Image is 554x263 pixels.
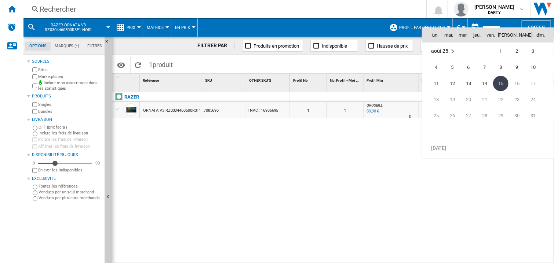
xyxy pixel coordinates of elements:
th: [PERSON_NAME]. [498,28,534,42]
th: jeu. [470,28,484,42]
td: Thursday August 14 2025 [477,75,493,92]
td: Saturday August 9 2025 [509,59,525,75]
span: 12 [445,76,460,91]
td: Sunday August 17 2025 [525,75,547,92]
tr: Week 2 [422,59,547,75]
td: Friday August 22 2025 [493,92,509,108]
span: 14 [477,76,492,91]
span: 13 [461,76,476,91]
td: Sunday August 3 2025 [525,43,547,60]
td: Saturday August 16 2025 [509,75,525,92]
td: Monday August 4 2025 [422,59,444,75]
td: Friday August 29 2025 [493,108,509,124]
tr: Week 5 [422,108,547,124]
span: 11 [429,76,444,91]
td: Saturday August 23 2025 [509,92,525,108]
md-calendar: Calendar [422,28,554,157]
td: Friday August 15 2025 [493,75,509,92]
span: 5 [445,60,460,75]
span: [DATE] [431,145,446,151]
span: 3 [526,44,540,59]
td: Wednesday August 20 2025 [460,92,477,108]
td: Saturday August 2 2025 [509,43,525,60]
span: 8 [493,60,508,75]
span: 7 [477,60,492,75]
td: Tuesday August 26 2025 [444,108,460,124]
td: Thursday August 28 2025 [477,108,493,124]
th: ven. [484,28,498,42]
td: Wednesday August 6 2025 [460,59,477,75]
td: Thursday August 7 2025 [477,59,493,75]
td: Tuesday August 19 2025 [444,92,460,108]
td: Monday August 25 2025 [422,108,444,124]
tr: Week undefined [422,124,547,140]
td: Sunday August 10 2025 [525,59,547,75]
td: Friday August 8 2025 [493,59,509,75]
tr: Week undefined [422,140,547,157]
span: 10 [526,60,540,75]
td: August 2025 [422,43,477,60]
td: Monday August 11 2025 [422,75,444,92]
th: mer. [456,28,470,42]
td: Thursday August 21 2025 [477,92,493,108]
span: 2 [510,44,524,59]
span: 6 [461,60,476,75]
span: 9 [510,60,524,75]
td: Sunday August 24 2025 [525,92,547,108]
td: Sunday August 31 2025 [525,108,547,124]
td: Wednesday August 13 2025 [460,75,477,92]
td: Tuesday August 5 2025 [444,59,460,75]
span: août 25 [431,48,448,54]
td: Monday August 18 2025 [422,92,444,108]
th: dim. [533,28,554,42]
tr: Week 4 [422,92,547,108]
span: 1 [493,44,508,59]
th: mar. [442,28,456,42]
td: Tuesday August 12 2025 [444,75,460,92]
tr: Week 3 [422,75,547,92]
td: Wednesday August 27 2025 [460,108,477,124]
span: 15 [493,76,509,91]
tr: Week 1 [422,43,547,60]
td: Friday August 1 2025 [493,43,509,60]
td: Saturday August 30 2025 [509,108,525,124]
span: 4 [429,60,444,75]
th: lun. [422,28,442,42]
